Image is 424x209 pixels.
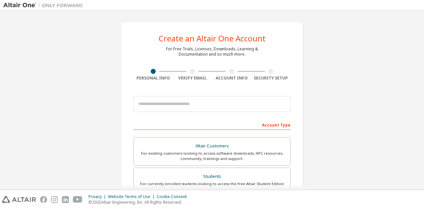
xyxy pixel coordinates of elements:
[173,76,212,81] div: Verify Email
[159,34,266,42] div: Create an Altair One Account
[133,76,173,81] div: Personal Info
[108,194,157,199] div: Website Terms of Use
[88,199,191,205] p: © 2025 Altair Engineering, Inc. All Rights Reserved.
[138,141,286,151] div: Altair Customers
[51,196,58,203] img: instagram.svg
[2,196,36,203] img: altair_logo.svg
[40,196,47,203] img: facebook.svg
[138,172,286,181] div: Students
[166,46,258,57] div: For Free Trials, Licenses, Downloads, Learning & Documentation and so much more.
[212,76,251,81] div: Account Info
[251,76,291,81] div: Security Setup
[133,119,291,130] div: Account Type
[157,194,191,199] div: Cookie Consent
[138,181,286,192] div: For currently enrolled students looking to access the free Altair Student Edition bundle and all ...
[62,196,69,203] img: linkedin.svg
[88,194,108,199] div: Privacy
[138,151,286,161] div: For existing customers looking to access software downloads, HPC resources, community, trainings ...
[3,2,86,9] img: Altair One
[73,196,82,203] img: youtube.svg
